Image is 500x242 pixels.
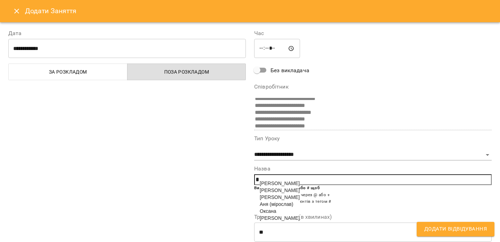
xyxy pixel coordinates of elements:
[260,181,300,186] span: [PERSON_NAME]
[260,201,293,207] span: Аня (мірослав)
[254,84,492,90] label: Співробітник
[417,222,494,236] button: Додати Відвідування
[254,136,492,141] label: Тип Уроку
[8,31,246,36] label: Дата
[132,68,242,76] span: Поза розкладом
[25,6,492,16] h6: Додати Заняття
[8,3,25,19] button: Close
[254,185,320,190] b: Використовуйте @ + або # щоб
[270,66,309,75] span: Без викладача
[13,68,123,76] span: За розкладом
[254,214,492,220] label: Тривалість уроку(в хвилинах)
[260,187,300,193] span: [PERSON_NAME]
[268,198,492,205] li: Додати всіх клієнтів з тегом #
[424,225,487,234] span: Додати Відвідування
[260,208,276,214] span: Оксана
[268,192,492,199] li: Додати клієнта через @ або +
[260,215,300,221] span: [PERSON_NAME]
[127,64,246,80] button: Поза розкладом
[8,64,127,80] button: За розкладом
[260,194,300,200] span: [PERSON_NAME]
[254,166,492,172] label: Назва
[254,31,492,36] label: Час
